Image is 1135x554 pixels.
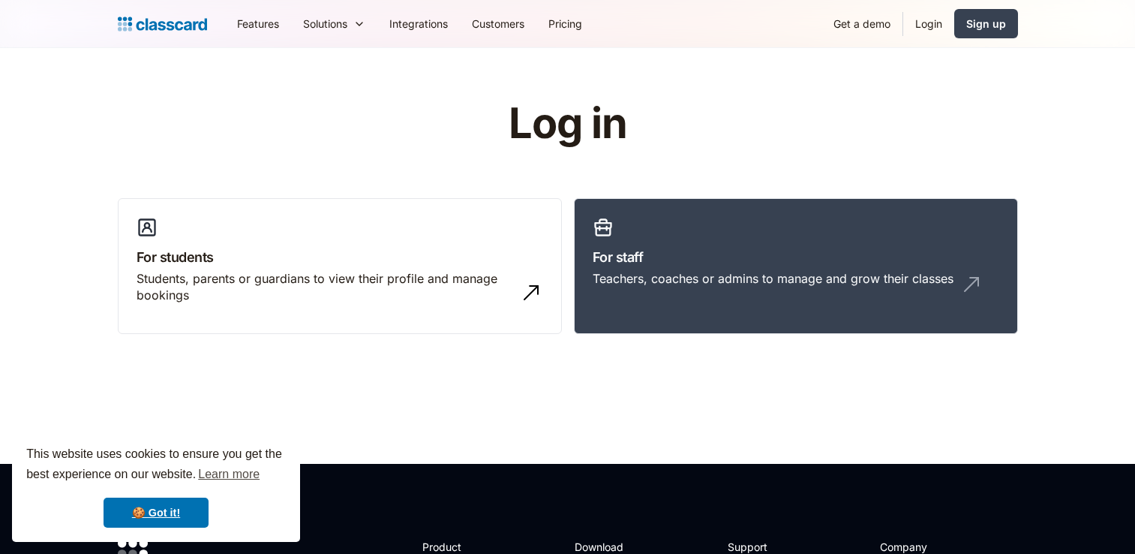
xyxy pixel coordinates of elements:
a: Login [903,7,954,41]
a: Features [225,7,291,41]
h3: For staff [593,247,999,267]
div: Solutions [291,7,377,41]
a: learn more about cookies [196,463,262,486]
div: cookieconsent [12,431,300,542]
a: Sign up [954,9,1018,38]
div: Students, parents or guardians to view their profile and manage bookings [137,270,513,304]
a: For studentsStudents, parents or guardians to view their profile and manage bookings [118,198,562,335]
a: Pricing [536,7,594,41]
h3: For students [137,247,543,267]
a: Customers [460,7,536,41]
a: Get a demo [821,7,902,41]
div: Teachers, coaches or admins to manage and grow their classes [593,270,953,287]
a: Logo [118,14,207,35]
a: For staffTeachers, coaches or admins to manage and grow their classes [574,198,1018,335]
a: Integrations [377,7,460,41]
h1: Log in [329,101,806,147]
span: This website uses cookies to ensure you get the best experience on our website. [26,445,286,486]
div: Solutions [303,16,347,32]
a: dismiss cookie message [104,498,209,528]
div: Sign up [966,16,1006,32]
